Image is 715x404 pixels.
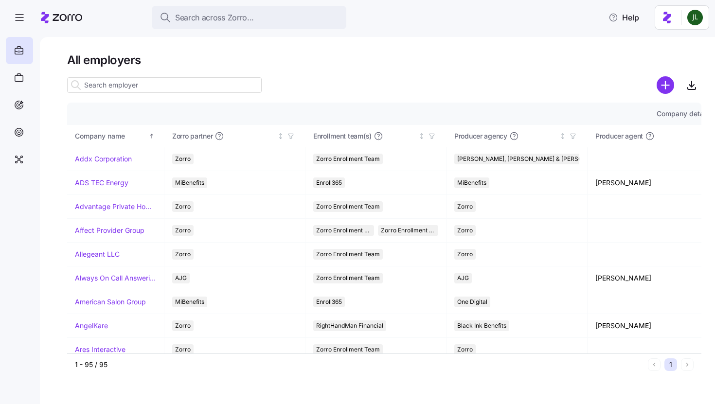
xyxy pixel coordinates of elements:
div: Not sorted [559,133,566,140]
input: Search employer [67,77,262,93]
button: Help [601,8,647,27]
a: Ares Interactive [75,345,125,354]
span: One Digital [457,297,487,307]
span: Enroll365 [316,297,342,307]
span: Zorro Enrollment Team [316,225,371,236]
span: Zorro [175,154,191,164]
span: Zorro [175,201,191,212]
img: d9b9d5af0451fe2f8c405234d2cf2198 [687,10,703,25]
button: Search across Zorro... [152,6,346,29]
span: Enrollment team(s) [313,131,372,141]
th: Enrollment team(s)Not sorted [305,125,447,147]
a: Allegeant LLC [75,249,120,259]
span: Zorro Enrollment Team [316,273,380,283]
a: Addx Corporation [75,154,132,164]
button: 1 [664,358,677,371]
span: MiBenefits [175,177,204,188]
span: Zorro Enrollment Team [316,201,380,212]
span: Zorro [175,344,191,355]
span: Help [608,12,639,23]
span: Zorro [175,225,191,236]
span: Zorro [175,320,191,331]
span: Zorro Enrollment Experts [381,225,436,236]
span: Search across Zorro... [175,12,254,24]
a: Advantage Private Home Care [75,202,156,211]
span: Zorro [457,201,473,212]
div: Not sorted [700,133,707,140]
th: Company nameSorted ascending [67,125,164,147]
span: [PERSON_NAME], [PERSON_NAME] & [PERSON_NAME] [457,154,608,164]
span: Zorro [457,249,473,260]
span: Zorro partner [172,131,213,141]
span: AJG [457,273,469,283]
span: Zorro Enrollment Team [316,154,380,164]
th: Zorro partnerNot sorted [164,125,305,147]
h1: All employers [67,53,701,68]
a: Always On Call Answering Service [75,273,156,283]
span: AJG [175,273,187,283]
a: Affect Provider Group [75,226,144,235]
svg: add icon [657,76,674,94]
a: ADS TEC Energy [75,178,128,188]
a: AngelKare [75,321,108,331]
button: Previous page [648,358,661,371]
div: Not sorted [418,133,425,140]
span: Zorro Enrollment Team [316,249,380,260]
th: Producer agencyNot sorted [447,125,588,147]
div: Sorted ascending [148,133,155,140]
span: Zorro [175,249,191,260]
span: MiBenefits [175,297,204,307]
span: Zorro [457,344,473,355]
span: MiBenefits [457,177,486,188]
a: American Salon Group [75,297,146,307]
button: Next page [681,358,694,371]
div: 1 - 95 / 95 [75,360,644,369]
span: Producer agency [454,131,507,141]
span: Enroll365 [316,177,342,188]
span: Black Ink Benefits [457,320,506,331]
span: Zorro Enrollment Team [316,344,380,355]
span: Zorro [457,225,473,236]
span: RightHandMan Financial [316,320,383,331]
span: Producer agent [595,131,643,141]
div: Not sorted [277,133,284,140]
div: Company name [75,131,147,141]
